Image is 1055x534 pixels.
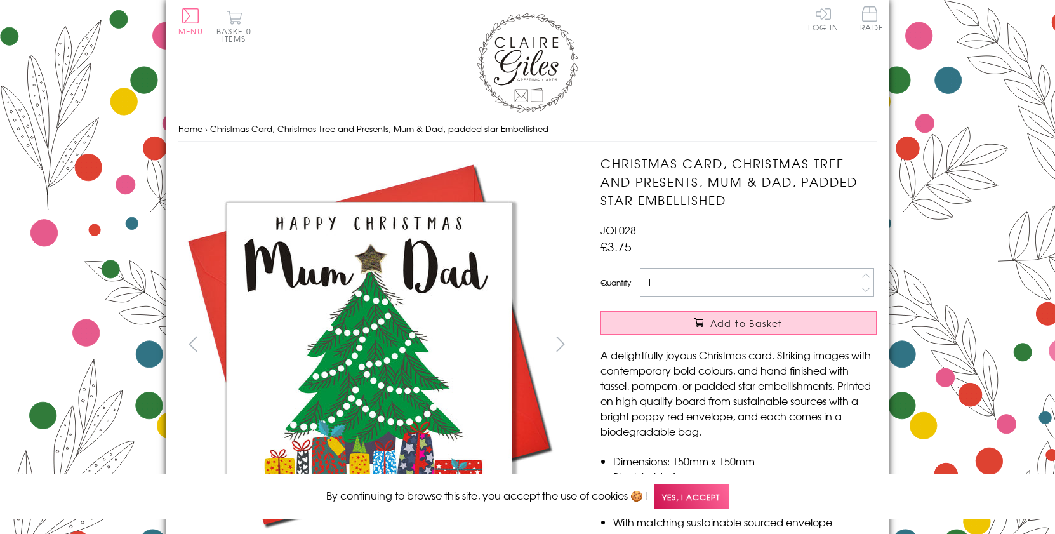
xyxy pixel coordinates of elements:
span: Trade [856,6,883,31]
li: With matching sustainable sourced envelope [613,514,877,530]
a: Home [178,123,202,135]
span: JOL028 [600,222,636,237]
nav: breadcrumbs [178,116,877,142]
button: Add to Basket [600,311,877,335]
span: 0 items [222,25,251,44]
li: Dimensions: 150mm x 150mm [613,453,877,469]
span: Menu [178,25,203,37]
a: Log In [808,6,839,31]
span: › [205,123,208,135]
span: £3.75 [600,237,632,255]
button: prev [178,330,207,358]
h1: Christmas Card, Christmas Tree and Presents, Mum & Dad, padded star Embellished [600,154,877,209]
button: Basket0 items [216,10,251,43]
p: A delightfully joyous Christmas card. Striking images with contemporary bold colours, and hand fi... [600,347,877,439]
span: Add to Basket [710,317,783,330]
button: next [547,330,575,358]
button: Menu [178,8,203,35]
img: Claire Giles Greetings Cards [477,13,578,113]
li: Blank inside for your own message [613,469,877,484]
span: Yes, I accept [654,484,729,509]
a: Trade [856,6,883,34]
label: Quantity [600,277,631,288]
span: Christmas Card, Christmas Tree and Presents, Mum & Dad, padded star Embellished [210,123,548,135]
